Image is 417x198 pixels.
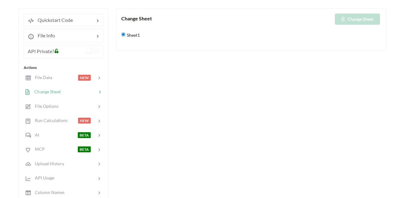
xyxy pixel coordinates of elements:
span: NEW [78,75,91,81]
span: NEW [78,118,91,124]
span: Column Names [31,190,65,195]
span: BETA [78,146,91,152]
span: AI [31,132,39,137]
span: Upload History [31,161,64,166]
span: API Usage [31,175,54,180]
span: BETA [78,132,91,138]
span: Sheet1 [125,28,140,41]
div: Change Sheet [121,15,251,22]
span: File Info [34,32,55,38]
span: Quickstart Code [34,17,73,23]
span: API Private? [28,48,54,54]
span: MCP [31,146,45,152]
div: Actions [24,65,103,70]
span: File Options [31,103,58,109]
span: Run Calculations [31,118,68,123]
span: File Data [31,75,52,80]
span: Change Sheet [31,89,61,94]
